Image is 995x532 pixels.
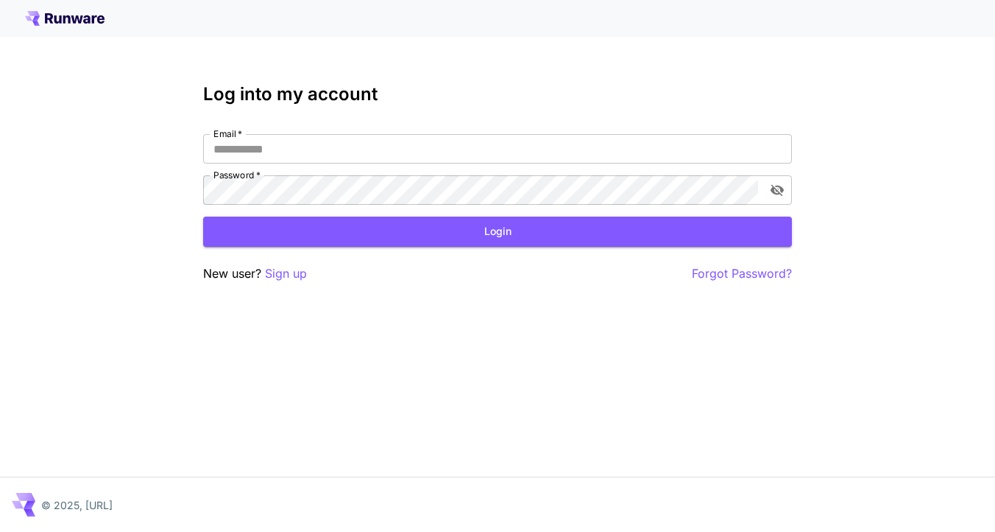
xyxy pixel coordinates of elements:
label: Email [213,127,242,140]
label: Password [213,169,261,181]
button: Forgot Password? [692,265,792,283]
button: Login [203,217,792,247]
button: toggle password visibility [764,177,790,203]
p: New user? [203,265,307,283]
button: Sign up [265,265,307,283]
h3: Log into my account [203,84,792,105]
p: © 2025, [URL] [41,497,113,513]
